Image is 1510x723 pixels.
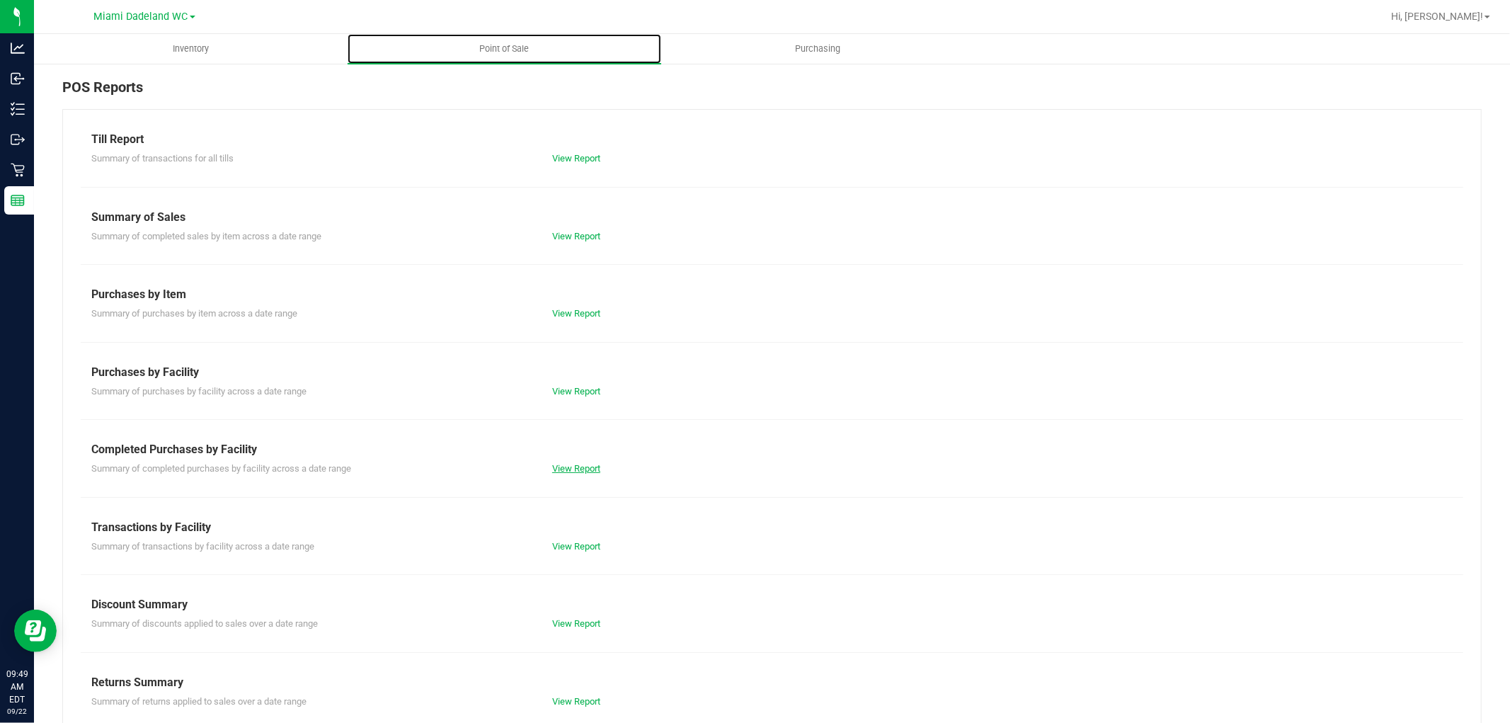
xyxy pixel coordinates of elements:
[91,209,1453,226] div: Summary of Sales
[91,153,234,164] span: Summary of transactions for all tills
[777,42,860,55] span: Purchasing
[661,34,975,64] a: Purchasing
[91,386,307,397] span: Summary of purchases by facility across a date range
[91,596,1453,613] div: Discount Summary
[11,163,25,177] inline-svg: Retail
[552,541,600,552] a: View Report
[14,610,57,652] iframe: Resource center
[91,618,318,629] span: Summary of discounts applied to sales over a date range
[34,34,348,64] a: Inventory
[348,34,661,64] a: Point of Sale
[461,42,549,55] span: Point of Sale
[91,441,1453,458] div: Completed Purchases by Facility
[91,131,1453,148] div: Till Report
[91,286,1453,303] div: Purchases by Item
[94,11,188,23] span: Miami Dadeland WC
[91,463,351,474] span: Summary of completed purchases by facility across a date range
[11,193,25,207] inline-svg: Reports
[552,231,600,241] a: View Report
[11,72,25,86] inline-svg: Inbound
[552,308,600,319] a: View Report
[6,668,28,706] p: 09:49 AM EDT
[552,386,600,397] a: View Report
[1391,11,1483,22] span: Hi, [PERSON_NAME]!
[6,706,28,717] p: 09/22
[11,132,25,147] inline-svg: Outbound
[552,463,600,474] a: View Report
[11,102,25,116] inline-svg: Inventory
[91,541,314,552] span: Summary of transactions by facility across a date range
[552,618,600,629] a: View Report
[154,42,228,55] span: Inventory
[11,41,25,55] inline-svg: Analytics
[91,696,307,707] span: Summary of returns applied to sales over a date range
[91,674,1453,691] div: Returns Summary
[91,308,297,319] span: Summary of purchases by item across a date range
[91,519,1453,536] div: Transactions by Facility
[552,153,600,164] a: View Report
[91,231,321,241] span: Summary of completed sales by item across a date range
[91,364,1453,381] div: Purchases by Facility
[62,76,1482,109] div: POS Reports
[552,696,600,707] a: View Report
